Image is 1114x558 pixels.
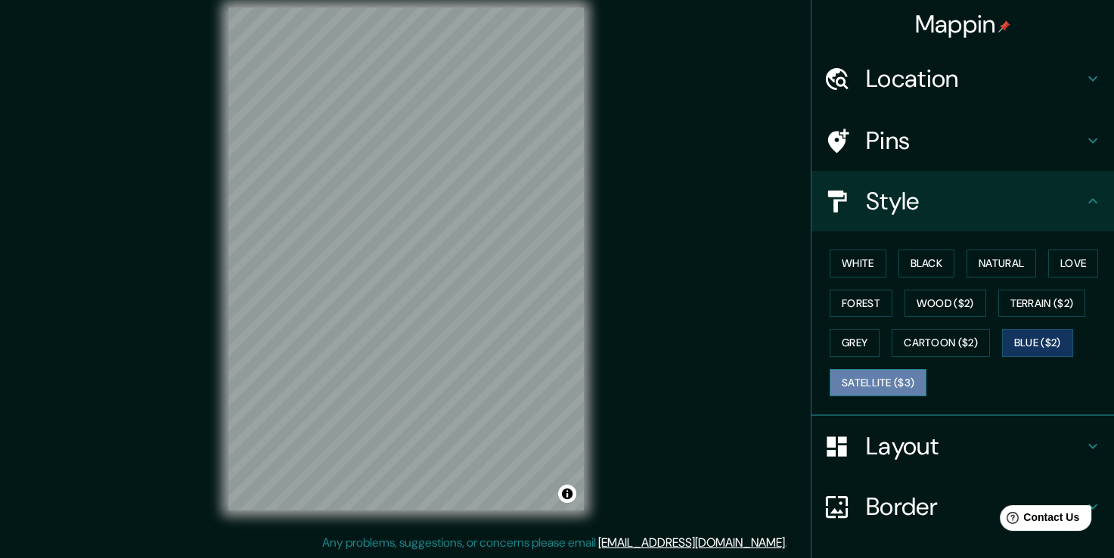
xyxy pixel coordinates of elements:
button: Satellite ($3) [830,369,926,397]
button: Forest [830,290,892,318]
h4: Border [866,491,1084,522]
button: Black [898,250,955,277]
iframe: Help widget launcher [979,499,1097,541]
div: Border [811,476,1114,537]
h4: Layout [866,431,1084,461]
canvas: Map [228,8,584,510]
div: Location [811,48,1114,109]
h4: Style [866,186,1084,216]
div: . [790,534,793,552]
button: Cartoon ($2) [892,329,990,357]
div: Pins [811,110,1114,171]
h4: Pins [866,126,1084,156]
button: White [830,250,886,277]
div: Layout [811,416,1114,476]
button: Natural [967,250,1036,277]
button: Wood ($2) [905,290,986,318]
h4: Mappin [915,9,1011,39]
h4: Location [866,64,1084,94]
p: Any problems, suggestions, or concerns please email . [322,534,787,552]
div: Style [811,171,1114,231]
button: Toggle attribution [558,485,576,503]
button: Grey [830,329,880,357]
img: pin-icon.png [998,20,1010,33]
a: [EMAIL_ADDRESS][DOMAIN_NAME] [598,535,785,550]
button: Terrain ($2) [998,290,1086,318]
button: Love [1048,250,1098,277]
button: Blue ($2) [1002,329,1073,357]
div: . [787,534,790,552]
